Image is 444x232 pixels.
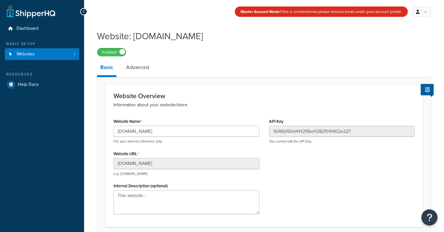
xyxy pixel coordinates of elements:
a: Advanced [123,60,152,75]
a: Websites1 [5,48,79,60]
label: API Key [269,119,284,124]
div: Resources [5,72,79,77]
h1: Website: [DOMAIN_NAME] [97,30,423,42]
span: 1 [74,52,75,57]
p: For your internal reference only [114,139,259,144]
li: Websites [5,48,79,60]
a: Dashboard [5,23,79,35]
span: Websites [16,52,35,57]
a: Help Docs [5,79,79,90]
strong: Master Account Mode [241,9,279,15]
button: Show Help Docs [421,84,434,95]
label: Website Name [114,119,142,124]
span: Help Docs [18,82,39,87]
div: If this is unintentional please remove email under your account profile. [235,6,408,17]
button: Open Resource Center [421,209,438,226]
p: e.g. [DOMAIN_NAME] [114,171,259,176]
p: Information about your website/store. [114,101,415,109]
span: Dashboard [16,26,38,31]
input: XDL713J089NBV22 [269,126,415,137]
label: Enabled [97,48,126,56]
p: You cannot edit the API Key [269,139,415,144]
h3: Website Overview [114,92,415,99]
textarea: This website... [114,190,259,214]
label: Internal Description (optional) [114,183,168,188]
label: Website URL [114,151,139,157]
a: Basic [97,60,116,77]
div: Basic Setup [5,41,79,47]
